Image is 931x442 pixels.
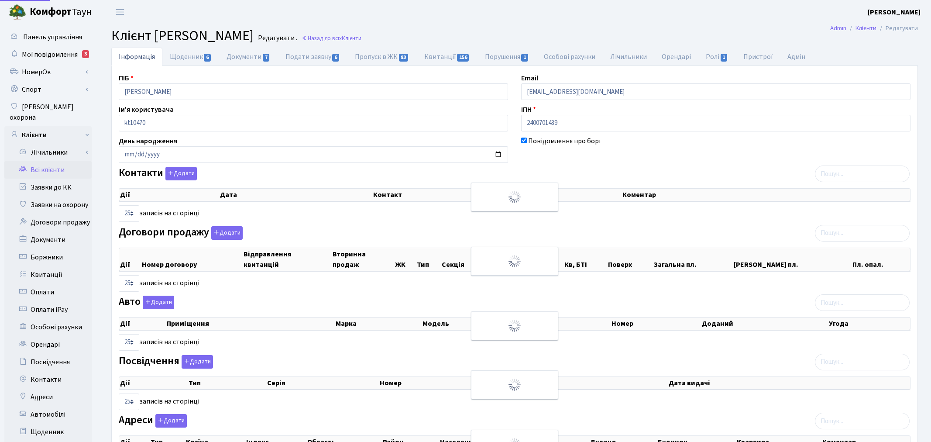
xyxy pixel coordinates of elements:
[119,136,177,146] label: День народження
[815,413,910,429] input: Пошук...
[780,48,813,66] a: Адмін
[478,48,536,66] a: Порушення
[119,275,139,292] select: записів на сторінці
[335,318,422,330] th: Марка
[263,54,270,62] span: 7
[266,377,379,389] th: Серія
[528,136,602,146] label: Повідомлення про борг
[4,161,92,179] a: Всі клієнти
[30,5,92,20] span: Таун
[603,48,654,66] a: Лічильники
[219,189,372,201] th: Дата
[302,34,361,42] a: Назад до всіхКлієнти
[422,318,530,330] th: Модель
[815,166,910,182] input: Пошук...
[219,48,278,66] a: Документи
[111,26,254,46] span: Клієнт [PERSON_NAME]
[119,205,139,222] select: записів на сторінці
[508,190,522,204] img: Обробка...
[511,377,668,389] th: Видано
[417,48,478,66] a: Квитанції
[721,54,728,62] span: 1
[653,248,732,271] th: Загальна пл.
[10,144,92,161] a: Лічильники
[828,318,910,330] th: Угода
[342,34,361,42] span: Клієнти
[109,5,131,19] button: Переключити навігацію
[119,296,174,309] label: Авто
[119,248,141,271] th: Дії
[611,318,701,330] th: Номер
[119,394,199,410] label: записів на сторінці
[182,355,213,369] button: Посвідчення
[162,48,219,66] a: Щоденник
[830,24,846,33] a: Admin
[119,334,199,351] label: записів на сторінці
[179,353,213,369] a: Додати
[209,224,243,240] a: Додати
[508,319,522,333] img: Обробка...
[155,414,187,428] button: Адреси
[4,318,92,336] a: Особові рахунки
[153,413,187,428] a: Додати
[22,50,78,59] span: Мої повідомлення
[119,189,219,201] th: Дії
[4,81,92,98] a: Спорт
[332,54,339,62] span: 6
[372,189,622,201] th: Контакт
[119,355,213,369] label: Посвідчення
[654,48,698,66] a: Орендарі
[119,377,188,389] th: Дії
[82,50,89,58] div: 3
[119,318,166,330] th: Дії
[868,7,921,17] a: [PERSON_NAME]
[536,48,603,66] a: Особові рахунки
[607,248,653,271] th: Поверх
[9,3,26,21] img: logo.png
[163,166,197,181] a: Додати
[457,54,469,62] span: 156
[815,354,910,370] input: Пошук...
[701,318,828,330] th: Доданий
[204,54,211,62] span: 6
[278,48,347,66] a: Подати заявку
[4,196,92,214] a: Заявки на охорону
[347,48,416,66] a: Пропуск в ЖК
[4,406,92,423] a: Автомобілі
[815,294,910,311] input: Пошук...
[119,73,134,83] label: ПІБ
[119,167,197,180] label: Контакти
[379,377,511,389] th: Номер
[4,63,92,81] a: НомерОк
[4,214,92,231] a: Договори продажу
[111,48,162,66] a: Інформація
[733,248,852,271] th: [PERSON_NAME] пл.
[855,24,876,33] a: Клієнти
[530,318,611,330] th: Колір
[508,254,522,268] img: Обробка...
[4,249,92,266] a: Боржники
[4,126,92,144] a: Клієнти
[4,98,92,126] a: [PERSON_NAME] охорона
[563,248,607,271] th: Кв, БТІ
[416,248,441,271] th: Тип
[188,377,266,389] th: Тип
[256,34,297,42] small: Редагувати .
[119,394,139,410] select: записів на сторінці
[394,248,416,271] th: ЖК
[852,248,910,271] th: Пл. опал.
[119,205,199,222] label: записів на сторінці
[736,48,780,66] a: Пристрої
[166,318,335,330] th: Приміщення
[4,283,92,301] a: Оплати
[698,48,735,66] a: Ролі
[815,225,910,242] input: Пошук...
[668,377,910,389] th: Дата видачі
[4,388,92,406] a: Адреси
[243,248,332,271] th: Відправлення квитанцій
[4,423,92,441] a: Щоденник
[622,189,910,201] th: Коментар
[23,32,82,42] span: Панель управління
[4,266,92,283] a: Квитанції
